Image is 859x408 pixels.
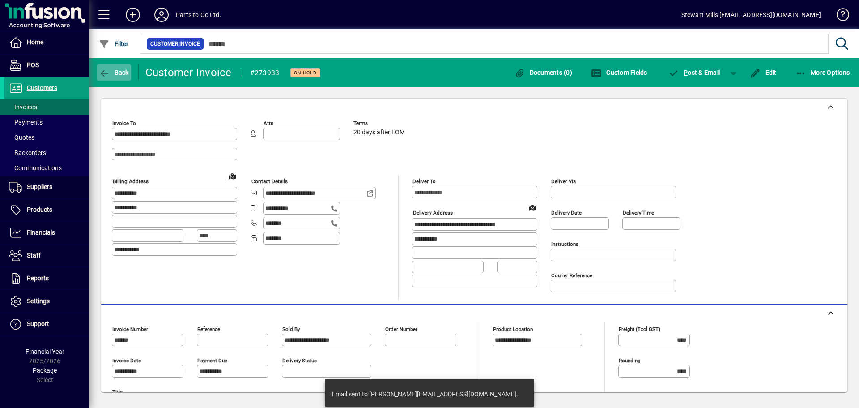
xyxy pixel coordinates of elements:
a: Settings [4,290,89,313]
span: More Options [795,69,850,76]
span: Quotes [9,134,34,141]
mat-label: Reference [197,326,220,332]
a: Knowledge Base [830,2,848,31]
mat-label: Sold by [282,326,300,332]
mat-label: Invoice To [112,120,136,126]
button: Back [97,64,131,81]
mat-label: Payment due [197,357,227,364]
span: Reports [27,275,49,282]
span: Terms [353,120,407,126]
button: Edit [748,64,779,81]
button: Post & Email [664,64,725,81]
span: Invoices [9,103,37,111]
mat-label: Invoice number [112,326,148,332]
mat-label: Freight (excl GST) [619,326,660,332]
a: Quotes [4,130,89,145]
mat-label: Order number [385,326,417,332]
button: More Options [793,64,852,81]
span: Custom Fields [591,69,647,76]
div: Stewart Mills [EMAIL_ADDRESS][DOMAIN_NAME] [681,8,821,22]
mat-label: Deliver via [551,178,576,185]
a: Financials [4,222,89,244]
app-page-header-button: Back [89,64,139,81]
span: Support [27,320,49,327]
a: Backorders [4,145,89,160]
span: Payments [9,119,43,126]
span: Edit [750,69,777,76]
span: Customer Invoice [150,39,200,48]
span: Financial Year [26,348,64,355]
button: Add [119,7,147,23]
a: Communications [4,160,89,176]
div: Parts to Go Ltd. [176,8,221,22]
span: ost & Email [668,69,720,76]
span: Home [27,39,43,46]
div: #273933 [250,66,280,80]
span: On hold [294,70,317,76]
span: Staff [27,252,41,259]
span: Customers [27,84,57,91]
a: Payments [4,115,89,130]
span: Products [27,206,52,213]
span: Package [33,367,57,374]
a: Products [4,199,89,221]
a: Support [4,313,89,335]
span: Filter [99,40,129,47]
a: Reports [4,267,89,290]
button: Profile [147,7,176,23]
button: Custom Fields [589,64,650,81]
mat-label: Delivery date [551,210,582,216]
mat-label: Product location [493,326,533,332]
span: Back [99,69,129,76]
span: Financials [27,229,55,236]
span: Settings [27,297,50,305]
span: Communications [9,164,62,172]
a: POS [4,54,89,77]
span: Backorders [9,149,46,156]
span: Documents (0) [514,69,572,76]
mat-label: Delivery status [282,357,317,364]
a: Home [4,31,89,54]
mat-label: Instructions [551,241,578,247]
mat-label: Deliver To [412,178,436,185]
button: Documents (0) [512,64,574,81]
span: 20 days after EOM [353,129,405,136]
span: P [684,69,688,76]
a: Invoices [4,99,89,115]
span: POS [27,61,39,69]
mat-label: Invoice date [112,357,141,364]
mat-label: Title [112,389,123,395]
span: Suppliers [27,183,52,190]
mat-label: Courier Reference [551,272,592,279]
a: Staff [4,245,89,267]
mat-label: Delivery time [623,210,654,216]
a: View on map [225,169,239,183]
mat-label: Attn [264,120,273,126]
a: Suppliers [4,176,89,198]
div: Email sent to [PERSON_NAME][EMAIL_ADDRESS][DOMAIN_NAME]. [332,390,518,399]
mat-label: Rounding [619,357,640,364]
div: Customer Invoice [145,65,232,80]
a: View on map [525,200,540,215]
button: Filter [97,36,131,52]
